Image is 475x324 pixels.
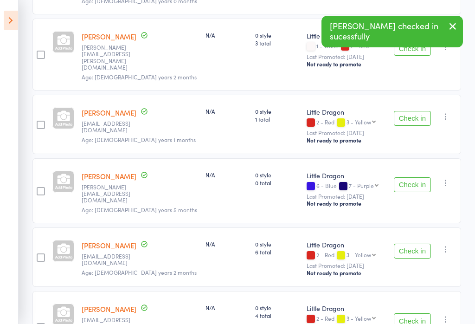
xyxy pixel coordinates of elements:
[82,304,136,314] a: [PERSON_NAME]
[347,119,371,125] div: 3 - Yellow
[255,248,299,256] span: 6 total
[205,107,248,115] div: N/A
[394,244,431,259] button: Check in
[255,31,299,39] span: 0 style
[82,32,136,41] a: [PERSON_NAME]
[82,171,136,181] a: [PERSON_NAME]
[82,184,142,204] small: maria_haslam@outlook.com
[82,44,142,71] small: leigh.carlson@bigpond.com
[307,171,386,180] div: Little Dragon
[321,16,463,47] div: [PERSON_NAME] checked in sucessfully
[307,182,386,190] div: 6 - Blue
[205,240,248,248] div: N/A
[205,171,248,179] div: N/A
[351,43,369,49] div: 2 - Red
[307,193,386,200] small: Last Promoted: [DATE]
[82,120,142,134] small: elysehanlen@gmail.com
[307,200,386,207] div: Not ready to promote
[82,136,196,143] span: Age: [DEMOGRAPHIC_DATA] years 1 months
[255,304,299,311] span: 0 style
[205,31,248,39] div: N/A
[82,240,136,250] a: [PERSON_NAME]
[307,60,386,68] div: Not ready to promote
[347,252,371,258] div: 3 - Yellow
[82,206,197,214] span: Age: [DEMOGRAPHIC_DATA] years 5 months
[255,179,299,187] span: 0 total
[255,240,299,248] span: 0 style
[82,73,197,81] span: Age: [DEMOGRAPHIC_DATA] years 2 months
[307,119,386,127] div: 2 - Red
[349,182,374,188] div: 7 - Purple
[255,115,299,123] span: 1 total
[82,253,142,266] small: littlecass84@gmail.com
[307,262,386,269] small: Last Promoted: [DATE]
[82,268,197,276] span: Age: [DEMOGRAPHIC_DATA] years 2 months
[307,240,386,249] div: Little Dragon
[307,130,386,136] small: Last Promoted: [DATE]
[307,43,386,51] div: 1 - White
[394,41,431,56] button: Check in
[394,111,431,126] button: Check in
[307,252,386,259] div: 2 - Red
[307,136,386,144] div: Not ready to promote
[307,31,386,40] div: Little Dragon
[255,171,299,179] span: 0 style
[307,269,386,277] div: Not ready to promote
[255,107,299,115] span: 0 style
[307,304,386,313] div: Little Dragon
[82,108,136,117] a: [PERSON_NAME]
[394,177,431,192] button: Check in
[205,304,248,311] div: N/A
[307,315,386,323] div: 2 - Red
[255,311,299,319] span: 4 total
[347,315,371,321] div: 3 - Yellow
[307,107,386,117] div: Little Dragon
[255,39,299,47] span: 3 total
[307,53,386,60] small: Last Promoted: [DATE]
